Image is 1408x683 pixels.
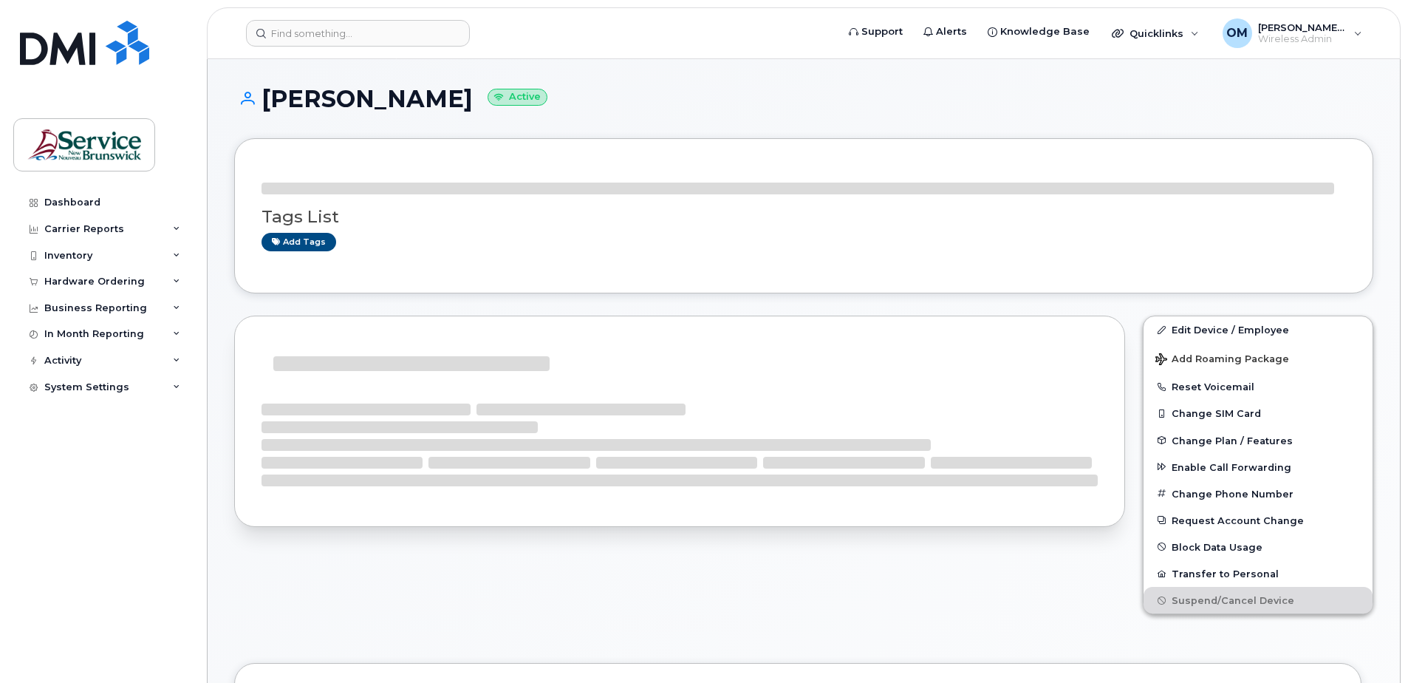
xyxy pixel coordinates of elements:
button: Change Phone Number [1144,480,1373,507]
span: Suspend/Cancel Device [1172,595,1294,606]
button: Suspend/Cancel Device [1144,587,1373,614]
a: Edit Device / Employee [1144,316,1373,343]
button: Reset Voicemail [1144,373,1373,400]
span: Add Roaming Package [1155,353,1289,367]
h1: [PERSON_NAME] [234,86,1373,112]
a: Add tags [262,233,336,251]
span: Enable Call Forwarding [1172,461,1291,472]
h3: Tags List [262,208,1346,226]
button: Request Account Change [1144,507,1373,534]
button: Block Data Usage [1144,534,1373,560]
button: Add Roaming Package [1144,343,1373,373]
button: Transfer to Personal [1144,560,1373,587]
span: Change Plan / Features [1172,435,1293,446]
button: Change SIM Card [1144,400,1373,427]
small: Active [488,89,547,106]
button: Change Plan / Features [1144,427,1373,454]
button: Enable Call Forwarding [1144,454,1373,480]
